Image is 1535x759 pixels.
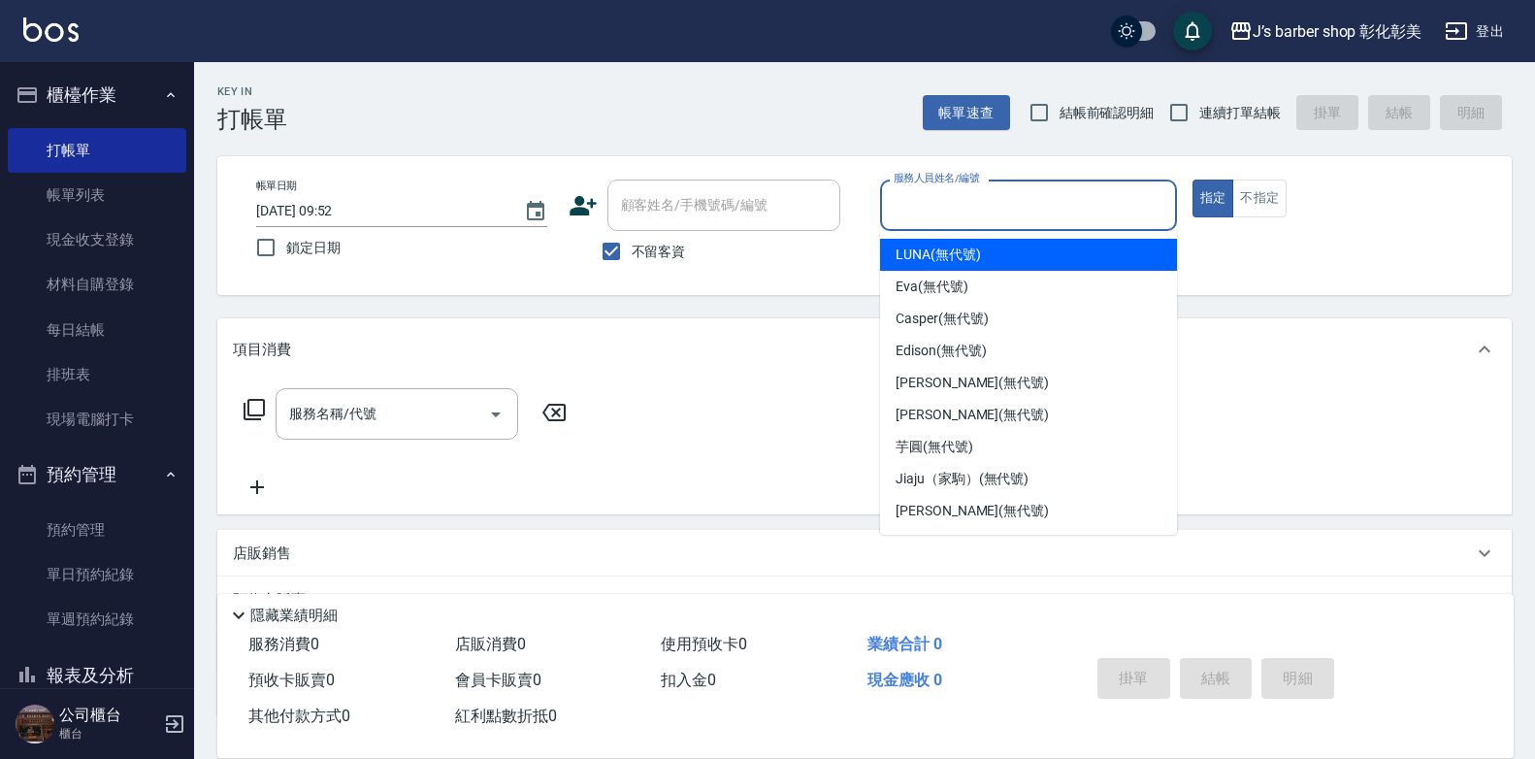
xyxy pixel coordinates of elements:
[896,501,1049,521] span: [PERSON_NAME] (無代號)
[8,650,186,701] button: 報表及分析
[233,544,291,564] p: 店販銷售
[455,707,557,725] span: 紅利點數折抵 0
[867,635,942,653] span: 業績合計 0
[248,635,319,653] span: 服務消費 0
[8,262,186,307] a: 材料自購登錄
[217,577,1512,623] div: 預收卡販賣
[286,238,341,258] span: 鎖定日期
[8,397,186,442] a: 現場電腦打卡
[8,352,186,397] a: 排班表
[896,373,1049,393] span: [PERSON_NAME] (無代號)
[8,70,186,120] button: 櫃檯作業
[8,128,186,173] a: 打帳單
[455,635,526,653] span: 店販消費 0
[1437,14,1512,49] button: 登出
[256,179,297,193] label: 帳單日期
[217,318,1512,380] div: 項目消費
[896,469,1029,489] span: Jiaju（家駒） (無代號)
[661,635,747,653] span: 使用預收卡 0
[8,552,186,597] a: 單日預約紀錄
[256,195,505,227] input: YYYY/MM/DD hh:mm
[8,217,186,262] a: 現金收支登錄
[233,590,306,610] p: 預收卡販賣
[896,341,986,361] span: Edison (無代號)
[23,17,79,42] img: Logo
[867,671,942,689] span: 現金應收 0
[896,437,973,457] span: 芋圓 (無代號)
[896,405,1049,425] span: [PERSON_NAME] (無代號)
[1060,103,1155,123] span: 結帳前確認明細
[250,606,338,626] p: 隱藏業績明細
[480,399,511,430] button: Open
[1173,12,1212,50] button: save
[8,308,186,352] a: 每日結帳
[1253,19,1421,44] div: J’s barber shop 彰化彰美
[455,671,541,689] span: 會員卡販賣 0
[233,340,291,360] p: 項目消費
[1222,12,1429,51] button: J’s barber shop 彰化彰美
[896,245,981,265] span: LUNA (無代號)
[1192,180,1234,217] button: 指定
[248,707,350,725] span: 其他付款方式 0
[632,242,686,262] span: 不留客資
[248,671,335,689] span: 預收卡販賣 0
[217,530,1512,577] div: 店販銷售
[512,188,559,235] button: Choose date, selected date is 2025-08-20
[1232,180,1287,217] button: 不指定
[59,706,158,725] h5: 公司櫃台
[8,597,186,642] a: 單週預約紀錄
[896,277,968,297] span: Eva (無代號)
[923,95,1010,131] button: 帳單速查
[894,171,979,185] label: 服務人員姓名/編號
[661,671,716,689] span: 扣入金 0
[217,85,287,98] h2: Key In
[8,449,186,500] button: 預約管理
[59,725,158,742] p: 櫃台
[896,309,988,329] span: Casper (無代號)
[8,173,186,217] a: 帳單列表
[16,705,54,743] img: Person
[8,508,186,552] a: 預約管理
[217,106,287,133] h3: 打帳單
[1199,103,1281,123] span: 連續打單結帳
